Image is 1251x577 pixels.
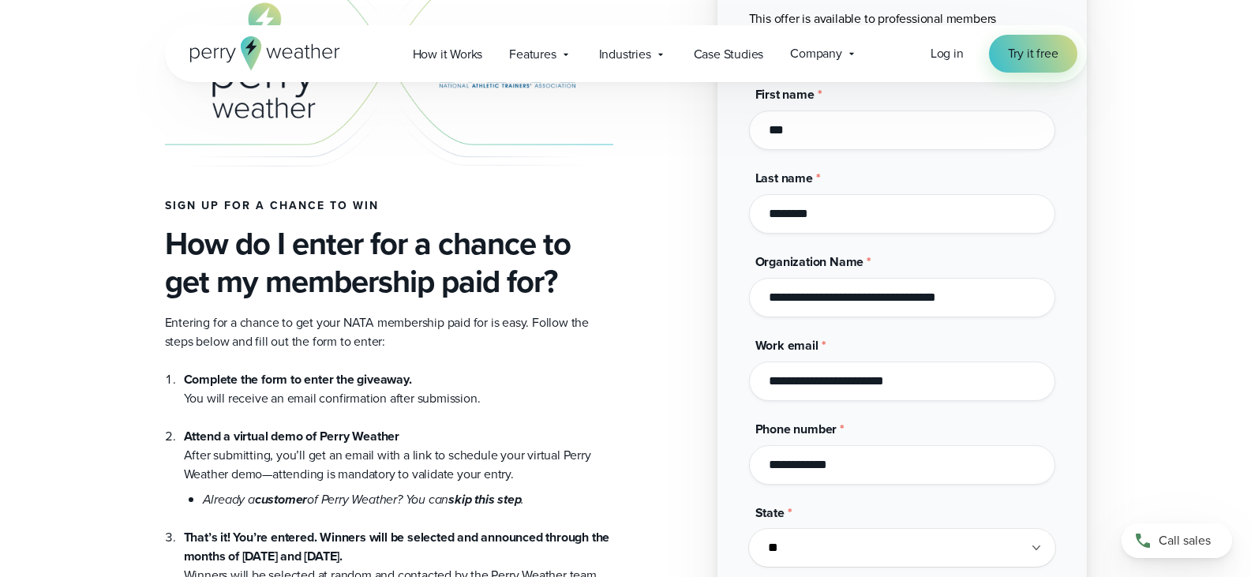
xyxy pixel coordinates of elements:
a: Try it free [989,35,1077,73]
span: Try it free [1008,44,1058,63]
strong: Attend a virtual demo of Perry Weather [184,427,399,445]
strong: customer [255,490,307,508]
strong: That’s it! You’re entered. Winners will be selected and announced through the months of [DATE] an... [184,528,610,565]
strong: skip this step [448,490,521,508]
a: How it Works [399,38,496,70]
strong: Complete the form to enter the giveaway. [184,370,412,388]
span: Company [790,44,842,63]
li: After submitting, you’ll get an email with a link to schedule your virtual Perry Weather demo—att... [184,408,613,509]
span: Last name [755,169,813,187]
h4: Sign up for a chance to win [165,200,613,212]
span: Phone number [755,420,837,438]
p: Entering for a chance to get your NATA membership paid for is easy. Follow the steps below and fi... [165,313,613,351]
span: State [755,504,785,522]
span: Organization Name [755,253,864,271]
h3: How do I enter for a chance to get my membership paid for? [165,225,613,301]
a: Case Studies [680,38,777,70]
span: Features [509,45,556,64]
span: Log in [931,44,964,62]
span: Case Studies [694,45,764,64]
a: Call sales [1122,523,1232,558]
span: How it Works [413,45,483,64]
span: Call sales [1159,531,1211,550]
a: Log in [931,44,964,63]
span: Work email [755,336,818,354]
span: First name [755,85,815,103]
span: Industries [599,45,651,64]
em: Already a of Perry Weather? You can . [203,490,525,508]
li: You will receive an email confirmation after submission. [184,370,613,408]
